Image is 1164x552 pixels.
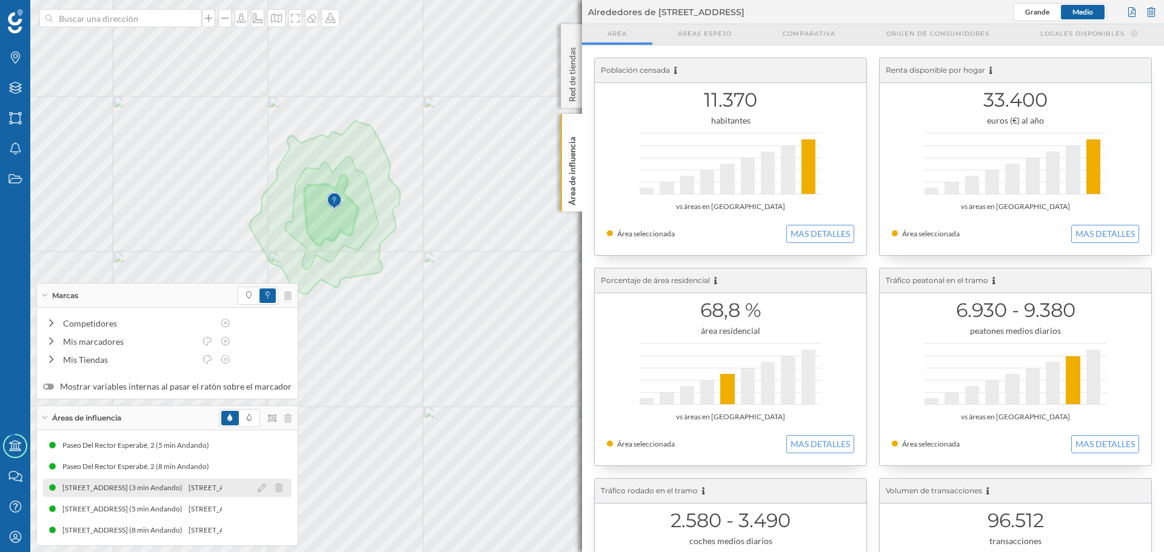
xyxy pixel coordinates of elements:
img: Geoblink Logo [8,9,23,33]
img: Marker [327,189,342,213]
div: [STREET_ADDRESS] (8 min Andando) [189,524,315,536]
div: [STREET_ADDRESS] (5 min Andando) [189,503,315,515]
span: Locales disponibles [1040,29,1125,38]
div: Competidores [63,317,213,330]
div: transacciones [892,535,1139,547]
div: [STREET_ADDRESS] (5 min Andando) [62,503,189,515]
span: Alrededores de [STREET_ADDRESS] [588,6,744,18]
div: Renta disponible por hogar [880,58,1151,83]
div: vs áreas en [GEOGRAPHIC_DATA] [607,411,854,423]
div: Tráfico peatonal en el tramo [880,268,1151,293]
h1: 96.512 [892,509,1139,532]
span: Área seleccionada [617,229,675,238]
button: MAS DETALLES [786,435,854,453]
h1: 11.370 [607,88,854,111]
div: Paseo Del Rector Esperabé, 2 (8 min Andando) [62,461,215,473]
div: [STREET_ADDRESS] (3 min Andando) [62,482,189,494]
div: vs áreas en [GEOGRAPHIC_DATA] [607,201,854,213]
p: Área de influencia [566,132,578,205]
p: Red de tiendas [566,42,578,102]
div: Porcentaje de área residencial [595,268,866,293]
div: vs áreas en [GEOGRAPHIC_DATA] [892,411,1139,423]
div: Mis Tiendas [63,353,195,366]
h1: 68,8 % [607,299,854,322]
span: Grande [1025,7,1049,16]
div: euros (€) al año [892,115,1139,127]
div: [STREET_ADDRESS] (3 min Andando) [189,482,315,494]
button: MAS DETALLES [786,225,854,243]
span: Area [607,29,627,38]
div: Mis marcadores [63,335,195,348]
label: Mostrar variables internas al pasar el ratón sobre el marcador [43,381,292,393]
div: habitantes [607,115,854,127]
div: Tráfico rodado en el tramo [595,479,866,504]
span: Área seleccionada [902,229,960,238]
span: Medio [1072,7,1093,16]
div: [STREET_ADDRESS] (8 min Andando) [62,524,189,536]
div: Población censada [595,58,866,83]
div: vs áreas en [GEOGRAPHIC_DATA] [892,201,1139,213]
div: área residencial [607,325,854,337]
h1: 6.930 - 9.380 [892,299,1139,322]
button: MAS DETALLES [1071,225,1139,243]
h1: 33.400 [892,88,1139,111]
span: Áreas espejo [678,29,732,38]
span: Área seleccionada [617,439,675,448]
div: coches medios diarios [607,535,854,547]
div: Paseo Del Rector Esperabé, 2 (5 min Andando) [62,439,215,451]
span: Soporte [24,8,67,19]
div: peatones medios diarios [892,325,1139,337]
div: Volumen de transacciones [880,479,1151,504]
button: MAS DETALLES [1071,435,1139,453]
h1: 2.580 - 3.490 [607,509,854,532]
span: Comparativa [783,29,835,38]
span: Áreas de influencia [52,413,121,424]
span: Marcas [52,290,78,301]
span: Origen de consumidores [886,29,989,38]
span: Área seleccionada [902,439,960,448]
